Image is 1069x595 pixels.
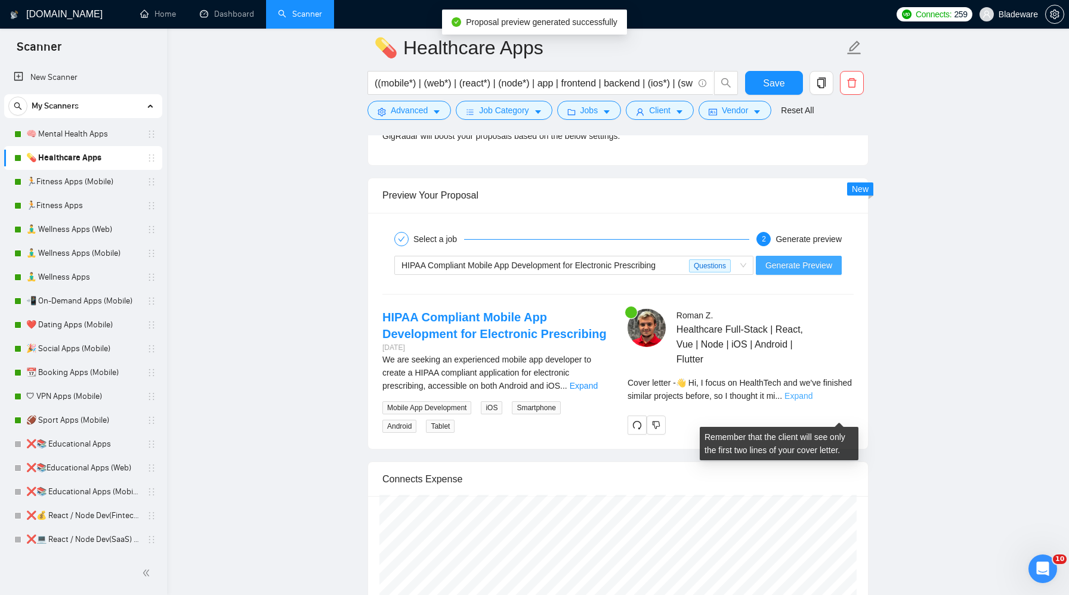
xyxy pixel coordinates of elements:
[781,104,814,117] a: Reset All
[775,391,782,401] span: ...
[278,9,322,19] a: searchScanner
[26,385,140,408] a: 🛡 VPN Apps (Mobile)
[147,535,156,544] span: holder
[26,480,140,504] a: ❌📚 Educational Apps (Mobile)
[603,107,611,116] span: caret-down
[722,104,748,117] span: Vendor
[714,71,738,95] button: search
[810,78,833,88] span: copy
[382,353,608,392] div: We are seeking an experienced mobile app developer to create a HIPAA compliant application for el...
[675,107,684,116] span: caret-down
[916,8,951,21] span: Connects:
[426,420,455,433] span: Tablet
[7,38,71,63] span: Scanner
[147,153,156,163] span: holder
[567,107,576,116] span: folder
[147,416,156,425] span: holder
[479,104,529,117] span: Job Category
[580,104,598,117] span: Jobs
[26,170,140,194] a: 🏃Fitness Apps (Mobile)
[763,76,784,91] span: Save
[756,256,842,275] button: Generate Preview
[1045,10,1064,19] a: setting
[628,376,854,402] div: Remember that the client will see only the first two lines of your cover letter.
[534,107,542,116] span: caret-down
[765,259,832,272] span: Generate Preview
[26,218,140,241] a: 🧘‍♂️ Wellness Apps (Web)
[26,432,140,456] a: ❌📚 Educational Apps
[628,416,647,435] button: redo
[840,71,864,95] button: delete
[147,392,156,401] span: holder
[147,177,156,187] span: holder
[954,8,967,21] span: 259
[378,107,386,116] span: setting
[142,567,154,579] span: double-left
[147,272,156,282] span: holder
[9,102,27,110] span: search
[14,66,153,89] a: New Scanner
[140,9,176,19] a: homeHome
[715,78,737,88] span: search
[1053,554,1067,564] span: 10
[147,368,156,377] span: holder
[689,259,731,272] span: Questions
[432,107,441,116] span: caret-down
[382,355,591,391] span: We are seeking an experienced mobile app developer to create a HIPAA compliant application for el...
[852,184,869,194] span: New
[401,261,656,270] span: HIPAA Compliant Mobile App Development for Electronic Prescribing
[26,194,140,218] a: 🏃Fitness Apps
[699,79,706,87] span: info-circle
[628,309,666,347] img: c1RxAvYPRwD4HHsofDrW-SxVJnygM4ZvooKSmpCwZ_2cuLJT_ZNtAsChOLL0Ekryn0
[784,391,812,401] a: Expand
[382,129,736,142] div: GigRadar will boost your proposals based on the below settings.
[1045,5,1064,24] button: setting
[26,265,140,289] a: 🧘‍♂️ Wellness Apps
[649,104,671,117] span: Client
[647,416,666,435] button: dislike
[452,17,461,27] span: check-circle
[557,101,622,120] button: folderJobscaret-down
[382,420,416,433] span: Android
[147,320,156,330] span: holder
[147,201,156,210] span: holder
[26,504,140,528] a: ❌💰 React / Node Dev(Fintech) - (FT, Hourly)
[481,401,502,414] span: iOS
[628,420,646,430] span: redo
[374,33,844,63] input: Scanner name...
[626,101,694,120] button: userClientcaret-down
[4,66,162,89] li: New Scanner
[570,381,598,391] a: Expand
[26,313,140,337] a: ❤️ Dating Apps (Mobile)
[26,361,140,385] a: 📆 Booking Apps (Mobile)
[745,71,803,95] button: Save
[26,408,140,432] a: 🏈 Sport Apps (Mobile)
[26,337,140,361] a: 🎉 Social Apps (Mobile)
[391,104,428,117] span: Advanced
[382,342,608,354] div: [DATE]
[26,289,140,313] a: 📲 On-Demand Apps (Mobile)
[810,71,833,95] button: copy
[147,344,156,354] span: holder
[147,225,156,234] span: holder
[1028,554,1057,583] iframe: Intercom live chat
[26,528,140,551] a: ❌💻 React / Node Dev(SaaS) - (FT, Hourly, 3+)
[147,439,156,449] span: holder
[983,10,991,18] span: user
[375,76,693,91] input: Search Freelance Jobs...
[676,322,818,367] span: Healthcare Full-Stack | React, Vue | Node | iOS | Android | Flutter
[413,232,464,246] div: Select a job
[367,101,451,120] button: settingAdvancedcaret-down
[147,296,156,306] span: holder
[382,178,854,212] div: Preview Your Proposal
[456,101,552,120] button: barsJob Categorycaret-down
[147,463,156,473] span: holder
[32,94,79,118] span: My Scanners
[26,122,140,146] a: 🧠 Mental Health Apps
[382,401,471,414] span: Mobile App Development
[10,5,18,24] img: logo
[652,420,660,430] span: dislike
[699,101,771,120] button: idcardVendorcaret-down
[628,378,852,401] span: Cover letter - 👋 Hi, I focus on HealthTech and we've finished similar projects before, so I thoug...
[398,235,405,243] span: check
